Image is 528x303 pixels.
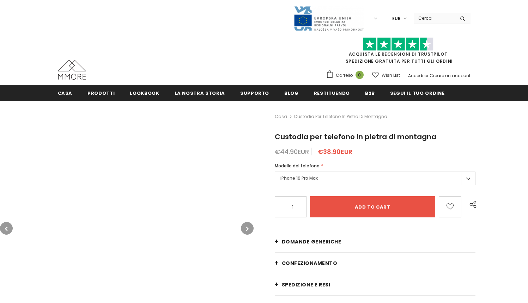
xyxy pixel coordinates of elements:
[240,85,269,101] a: supporto
[326,41,471,64] span: SPEDIZIONE GRATUITA PER TUTTI GLI ORDINI
[314,85,350,101] a: Restituendo
[390,85,444,101] a: Segui il tuo ordine
[58,85,73,101] a: Casa
[175,90,225,97] span: La nostra storia
[275,163,320,169] span: Modello del telefono
[87,85,115,101] a: Prodotti
[87,90,115,97] span: Prodotti
[293,15,364,21] a: Javni Razpis
[284,85,299,101] a: Blog
[275,231,476,252] a: Domande generiche
[275,253,476,274] a: CONFEZIONAMENTO
[314,90,350,97] span: Restituendo
[424,73,429,79] span: or
[372,69,400,81] a: Wish List
[130,90,159,97] span: Lookbook
[336,72,353,79] span: Carrello
[58,60,86,80] img: Casi MMORE
[310,196,435,217] input: Add to cart
[293,6,364,31] img: Javni Razpis
[363,37,433,51] img: Fidati di Pilot Stars
[382,72,400,79] span: Wish List
[275,172,476,185] label: iPhone 16 Pro Max
[390,90,444,97] span: Segui il tuo ordine
[414,13,455,23] input: Search Site
[175,85,225,101] a: La nostra storia
[356,71,364,79] span: 0
[58,90,73,97] span: Casa
[318,147,352,156] span: €38.90EUR
[275,274,476,295] a: Spedizione e resi
[275,132,436,142] span: Custodia per telefono in pietra di montagna
[275,112,287,121] a: Casa
[349,51,448,57] a: Acquista le recensioni di TrustPilot
[408,73,423,79] a: Accedi
[294,112,387,121] span: Custodia per telefono in pietra di montagna
[365,90,375,97] span: B2B
[430,73,471,79] a: Creare un account
[365,85,375,101] a: B2B
[240,90,269,97] span: supporto
[282,260,338,267] span: CONFEZIONAMENTO
[275,147,309,156] span: €44.90EUR
[392,15,401,22] span: EUR
[282,238,341,245] span: Domande generiche
[282,281,330,288] span: Spedizione e resi
[284,90,299,97] span: Blog
[326,70,367,81] a: Carrello 0
[130,85,159,101] a: Lookbook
